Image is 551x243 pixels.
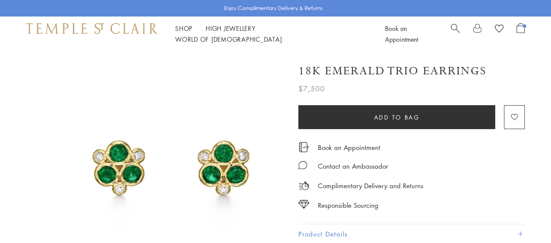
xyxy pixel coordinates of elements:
a: Search [451,23,460,45]
a: World of [DEMOGRAPHIC_DATA]World of [DEMOGRAPHIC_DATA] [175,35,282,43]
div: Responsible Sourcing [318,200,379,211]
a: High JewelleryHigh Jewellery [206,24,256,33]
span: Add to bag [374,113,420,122]
iframe: Gorgias live chat messenger [507,202,542,234]
img: MessageIcon-01_2.svg [298,161,307,170]
img: Temple St. Clair [26,23,158,33]
a: ShopShop [175,24,193,33]
a: Book an Appointment [385,24,418,43]
a: Book an Appointment [318,143,380,152]
span: $7,500 [298,83,325,94]
img: icon_sourcing.svg [298,200,309,209]
img: icon_delivery.svg [298,180,309,191]
nav: Main navigation [175,23,365,45]
img: icon_appointment.svg [298,142,309,152]
p: Complimentary Delivery and Returns [318,180,423,191]
a: Open Shopping Bag [517,23,525,45]
button: Add to bag [298,105,495,129]
p: Enjoy Complimentary Delivery & Returns [224,4,323,13]
div: Contact an Ambassador [318,161,388,172]
a: View Wishlist [495,23,504,36]
h1: 18K Emerald Trio Earrings [298,63,487,79]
